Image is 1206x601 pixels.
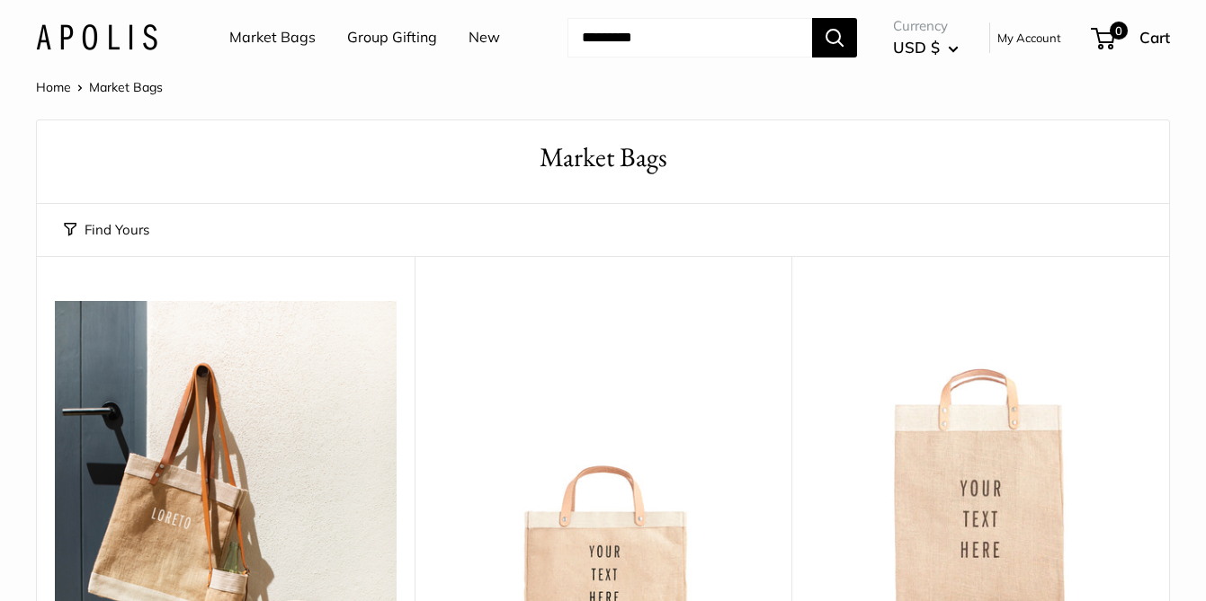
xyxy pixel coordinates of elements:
[229,24,316,51] a: Market Bags
[567,18,812,57] input: Search...
[89,79,163,95] span: Market Bags
[812,18,857,57] button: Search
[64,217,149,243] button: Find Yours
[36,79,71,95] a: Home
[893,13,959,39] span: Currency
[893,38,940,57] span: USD $
[1110,22,1128,40] span: 0
[1139,28,1170,47] span: Cart
[64,138,1142,177] h1: Market Bags
[469,24,500,51] a: New
[997,27,1061,49] a: My Account
[1093,23,1170,52] a: 0 Cart
[36,24,157,50] img: Apolis
[893,33,959,62] button: USD $
[36,75,163,99] nav: Breadcrumb
[347,24,437,51] a: Group Gifting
